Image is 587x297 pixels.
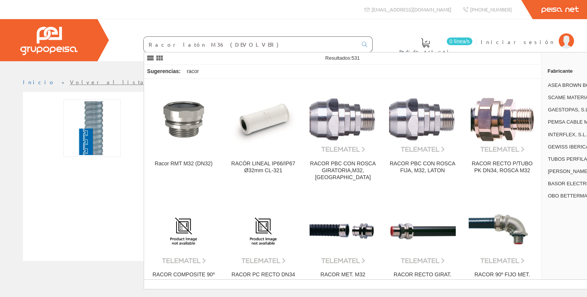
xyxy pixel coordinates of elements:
[144,66,182,77] div: Sugerencias:
[150,197,217,264] img: RACOR COMPOSITE 90º ROSCA M32
[23,78,55,85] a: Inicio
[371,6,451,13] span: [EMAIL_ADDRESS][DOMAIN_NAME]
[230,160,297,174] div: RACÓR LINEAL IP66/IP67 Ø32mm CL-321
[389,271,456,285] div: RACOR RECTO GIRAT. MET. TIPO SP M32 DN32
[144,37,357,52] input: Buscar ...
[462,190,542,294] a: RACOR 90º FIJO MET. TIPO SP, M32, DN32 RACOR 90º FIJO MET. TIPO SP, M32, DN32
[383,79,462,190] a: RACOR PBC CON ROSCA FIJA, M32, LATON RACOR PBC CON ROSCA FIJA, M32, LATON
[310,160,376,181] div: RACOR PBC CON ROSCA GIRATORIA,M32,[GEOGRAPHIC_DATA]
[150,271,217,285] div: RACOR COMPOSITE 90º ROSCA M32
[70,78,221,85] a: Volver al listado de productos
[389,86,456,153] img: RACOR PBC CON ROSCA FIJA, M32, LATON
[389,197,456,264] img: RACOR RECTO GIRAT. MET. TIPO SP M32 DN32
[469,271,535,285] div: RACOR 90º FIJO MET. TIPO SP, M32, DN32
[469,197,535,264] img: RACOR 90º FIJO MET. TIPO SP, M32, DN32
[144,190,223,294] a: RACOR COMPOSITE 90º ROSCA M32 RACOR COMPOSITE 90º ROSCA M32
[310,86,376,153] img: RACOR PBC CON ROSCA GIRATORIA,M32,LATON
[184,65,202,78] div: racor
[224,190,303,294] a: RACOR PC RECTO DN34 ROSCA M32 RACOR PC RECTO DN34 ROSCA M32
[63,100,121,157] img: Foto artículo Tubo Ecomilflex_ecoflex Pg29 (150x150)
[20,27,78,55] img: Grupo Peisa
[230,197,297,264] img: RACOR PC RECTO DN34 ROSCA M32
[150,160,217,167] div: Racor RMT M32 (DN32)
[224,79,303,190] a: RACÓR LINEAL IP66/IP67 Ø32mm CL-321 RACÓR LINEAL IP66/IP67 Ø32mm CL-321
[303,190,383,294] a: RACOR MET. M32 REC.ROS.EXT.GIRAT. RACOR MET. M32 REC.ROS.EXT.GIRAT.
[462,79,542,190] a: RACOR RECTO P/TUBO PK DN34, ROSCA M32 RACOR RECTO P/TUBO PK DN34, ROSCA M32
[389,160,456,174] div: RACOR PBC CON ROSCA FIJA, M32, LATON
[399,47,451,55] span: Pedido actual
[469,86,535,153] img: RACOR RECTO P/TUBO PK DN34, ROSCA M32
[383,190,462,294] a: RACOR RECTO GIRAT. MET. TIPO SP M32 DN32 RACOR RECTO GIRAT. MET. TIPO SP M32 DN32
[230,86,297,153] img: RACÓR LINEAL IP66/IP67 Ø32mm CL-321
[447,38,472,45] span: 0 línea/s
[470,6,512,13] span: [PHONE_NUMBER]
[303,79,383,190] a: RACOR PBC CON ROSCA GIRATORIA,M32,LATON RACOR PBC CON ROSCA GIRATORIA,M32,[GEOGRAPHIC_DATA]
[150,86,217,153] img: Racor RMT M32 (DN32)
[352,55,360,61] span: 531
[481,38,555,46] span: Iniciar sesión
[481,32,574,39] a: Iniciar sesión
[469,160,535,174] div: RACOR RECTO P/TUBO PK DN34, ROSCA M32
[144,79,223,190] a: Racor RMT M32 (DN32) Racor RMT M32 (DN32)
[230,271,297,285] div: RACOR PC RECTO DN34 ROSCA M32
[325,55,360,61] span: Resultados:
[310,271,376,285] div: RACOR MET. M32 REC.ROS.EXT.GIRAT.
[310,197,376,264] img: RACOR MET. M32 REC.ROS.EXT.GIRAT.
